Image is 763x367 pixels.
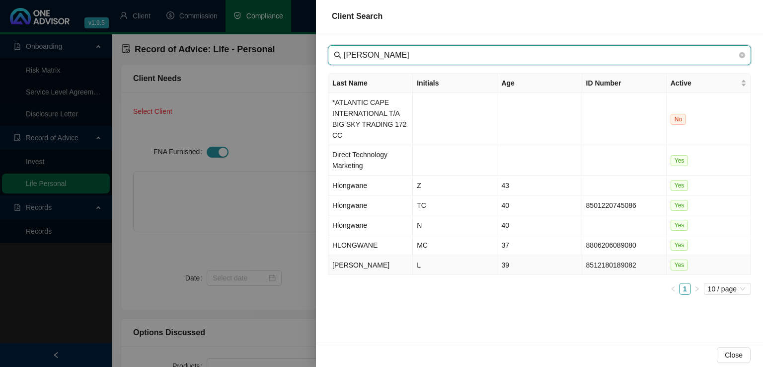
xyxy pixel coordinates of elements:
span: Active [671,78,739,89]
span: Yes [671,260,688,271]
td: TC [413,195,497,215]
span: left [670,286,676,292]
td: L [413,255,497,275]
td: HLONGWANE [328,235,413,255]
span: Yes [671,220,688,231]
th: Last Name [328,74,413,93]
span: 40 [501,221,509,229]
span: 37 [501,241,509,249]
span: Yes [671,155,688,166]
button: left [667,283,679,295]
td: Direct Technology Marketing [328,145,413,176]
span: 40 [501,201,509,209]
span: search [334,51,342,59]
span: Client Search [332,12,382,20]
td: Z [413,176,497,195]
button: Close [717,347,751,363]
th: Active [667,74,751,93]
td: Hlongwane [328,195,413,215]
td: 8806206089080 [582,235,667,255]
li: Next Page [691,283,703,295]
span: Yes [671,180,688,191]
td: Hlongwane [328,176,413,195]
td: 8512180189082 [582,255,667,275]
td: 8501220745086 [582,195,667,215]
span: close-circle [739,51,745,60]
li: 1 [679,283,691,295]
span: close-circle [739,52,745,58]
div: Page Size [704,283,751,295]
span: Close [725,350,743,361]
span: No [671,114,686,125]
th: ID Number [582,74,667,93]
td: Hlongwane [328,215,413,235]
th: Age [497,74,582,93]
td: *ATLANTIC CAPE INTERNATIONAL T/A BIG SKY TRADING 172 CC [328,93,413,145]
td: MC [413,235,497,255]
span: 43 [501,182,509,189]
li: Previous Page [667,283,679,295]
input: Last Name [344,49,737,61]
button: right [691,283,703,295]
span: 10 / page [708,283,747,294]
a: 1 [680,283,690,294]
td: [PERSON_NAME] [328,255,413,275]
span: right [694,286,700,292]
td: N [413,215,497,235]
span: 39 [501,261,509,269]
th: Initials [413,74,497,93]
span: Yes [671,240,688,251]
span: Yes [671,200,688,211]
